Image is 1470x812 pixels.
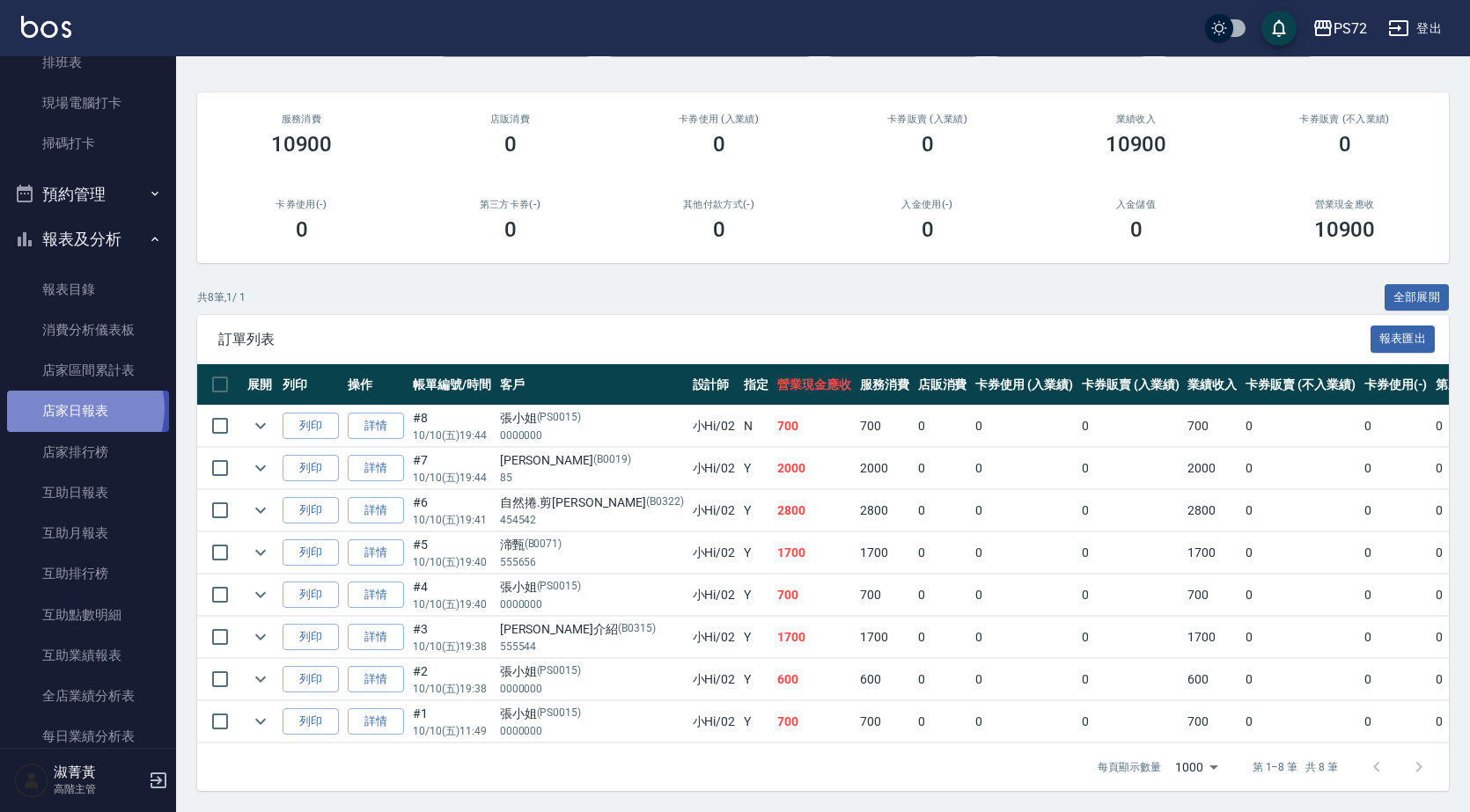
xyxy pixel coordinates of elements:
th: 卡券使用 (入業績) [971,364,1077,406]
p: 10/10 (五) 19:38 [413,681,491,697]
button: 列印 [283,455,339,482]
a: 詳情 [348,539,404,567]
td: 0 [914,490,972,531]
button: 報表及分析 [7,216,169,262]
button: expand row [247,539,274,566]
td: 700 [773,406,856,447]
td: 0 [1077,574,1184,616]
a: 排班表 [7,42,169,83]
p: 454542 [500,512,684,528]
h3: 0 [1339,132,1351,157]
td: 0 [1360,617,1432,658]
td: 600 [1183,659,1241,700]
td: 2000 [773,448,856,489]
div: PS72 [1334,18,1367,40]
th: 客戶 [496,364,688,406]
h3: 10900 [271,132,333,157]
th: 卡券販賣 (入業績) [1077,364,1184,406]
a: 互助業績報表 [7,635,169,676]
td: 0 [1241,532,1359,574]
button: PS72 [1305,11,1374,47]
td: 2800 [1183,490,1241,531]
p: 10/10 (五) 19:44 [413,470,491,486]
div: 自然捲.剪[PERSON_NAME] [500,494,684,512]
td: 2800 [856,490,914,531]
a: 報表匯出 [1371,330,1436,347]
td: 0 [914,406,972,447]
td: 0 [1241,617,1359,658]
div: 張小姐 [500,578,684,596]
td: 0 [1360,406,1432,447]
p: 10/10 (五) 19:44 [413,428,491,443]
td: 0 [971,406,1077,447]
p: 共 8 筆, 1 / 1 [197,289,246,305]
td: #5 [408,532,496,574]
td: 0 [1241,490,1359,531]
td: N [739,406,773,447]
td: #2 [408,659,496,700]
a: 店家日報表 [7,391,169,431]
td: 2800 [773,490,856,531]
p: (B0071) [525,536,562,554]
h3: 0 [1130,217,1143,242]
td: 1700 [856,617,914,658]
div: [PERSON_NAME]介紹 [500,620,684,639]
td: #4 [408,574,496,616]
td: 700 [856,574,914,616]
a: 互助日報表 [7,472,169,513]
p: 0000000 [500,681,684,697]
p: 10/10 (五) 19:40 [413,596,491,612]
a: 報表目錄 [7,269,169,310]
td: 0 [1241,574,1359,616]
a: 互助月報表 [7,513,169,553]
td: 700 [773,701,856,743]
th: 展開 [243,364,278,406]
td: 0 [1360,659,1432,700]
td: 2000 [856,448,914,489]
h3: 0 [504,217,517,242]
h2: 業績收入 [1053,113,1219,125]
p: 555656 [500,554,684,570]
td: 700 [1183,406,1241,447]
td: 小Hi /02 [688,448,740,489]
a: 掃碼打卡 [7,123,169,164]
div: 1000 [1168,743,1224,791]
h2: 第三方卡券(-) [427,199,593,210]
h2: 卡券使用(-) [218,199,385,210]
a: 店家區間累計表 [7,350,169,391]
a: 詳情 [348,666,404,693]
button: expand row [247,666,274,692]
th: 操作 [343,364,408,406]
p: 0000000 [500,723,684,739]
button: save [1261,11,1297,46]
td: 小Hi /02 [688,701,740,743]
td: 700 [773,574,856,616]
a: 詳情 [348,708,404,735]
td: 600 [773,659,856,700]
h2: 卡券販賣 (不入業績) [1261,113,1428,125]
th: 卡券販賣 (不入業績) [1241,364,1359,406]
td: 0 [914,701,972,743]
td: 0 [1360,701,1432,743]
td: 小Hi /02 [688,532,740,574]
p: 10/10 (五) 19:40 [413,554,491,570]
th: 營業現金應收 [773,364,856,406]
td: 1700 [856,532,914,574]
a: 互助排行榜 [7,553,169,594]
td: #3 [408,617,496,658]
td: 小Hi /02 [688,574,740,616]
td: 0 [1241,448,1359,489]
th: 列印 [278,364,343,406]
p: (B0019) [593,451,631,470]
div: [PERSON_NAME] [500,451,684,470]
td: 0 [914,448,972,489]
td: 700 [1183,701,1241,743]
button: 預約管理 [7,172,169,217]
th: 業績收入 [1183,364,1241,406]
button: 列印 [283,497,339,524]
td: #7 [408,448,496,489]
a: 詳情 [348,497,404,524]
p: (PS0015) [537,409,582,428]
td: Y [739,574,773,616]
td: 0 [1241,659,1359,700]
